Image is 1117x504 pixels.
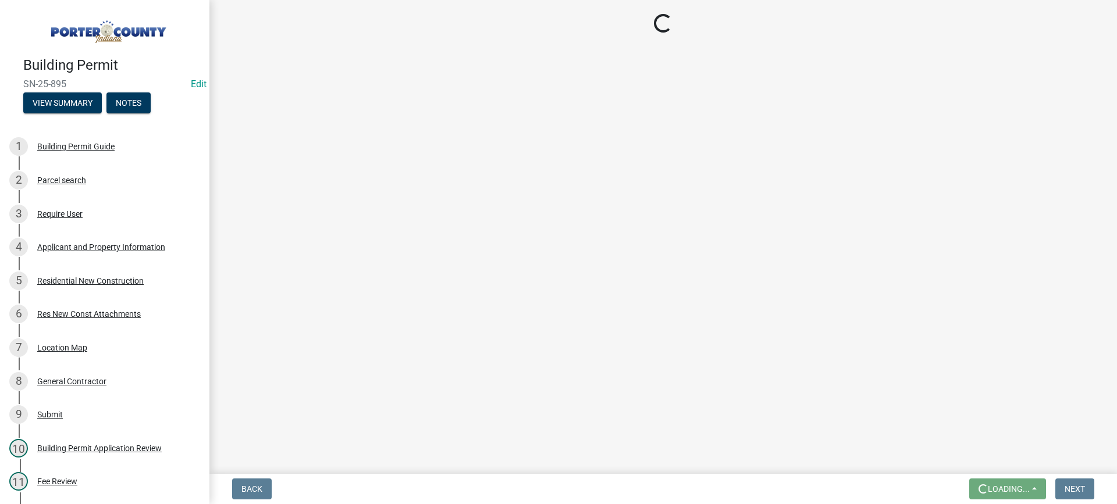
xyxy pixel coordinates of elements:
[969,478,1046,499] button: Loading...
[9,372,28,391] div: 8
[9,405,28,424] div: 9
[9,171,28,190] div: 2
[37,210,83,218] div: Require User
[37,277,144,285] div: Residential New Construction
[106,99,151,108] wm-modal-confirm: Notes
[232,478,272,499] button: Back
[1055,478,1094,499] button: Next
[106,92,151,113] button: Notes
[23,12,191,45] img: Porter County, Indiana
[9,271,28,290] div: 5
[37,176,86,184] div: Parcel search
[37,377,106,385] div: General Contractor
[37,142,115,151] div: Building Permit Guide
[988,484,1030,494] span: Loading...
[23,78,186,90] span: SN-25-895
[37,410,63,419] div: Submit
[9,205,28,223] div: 3
[9,238,28,256] div: 4
[37,243,165,251] div: Applicant and Property Information
[37,310,141,318] div: Res New Const Attachments
[9,439,28,457] div: 10
[9,338,28,357] div: 7
[37,444,162,452] div: Building Permit Application Review
[241,484,262,494] span: Back
[191,78,207,90] a: Edit
[37,344,87,352] div: Location Map
[9,137,28,156] div: 1
[1065,484,1085,494] span: Next
[23,92,102,113] button: View Summary
[37,477,77,485] div: Fee Review
[9,472,28,491] div: 11
[23,57,200,74] h4: Building Permit
[191,78,207,90] wm-modal-confirm: Edit Application Number
[9,305,28,323] div: 6
[23,99,102,108] wm-modal-confirm: Summary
